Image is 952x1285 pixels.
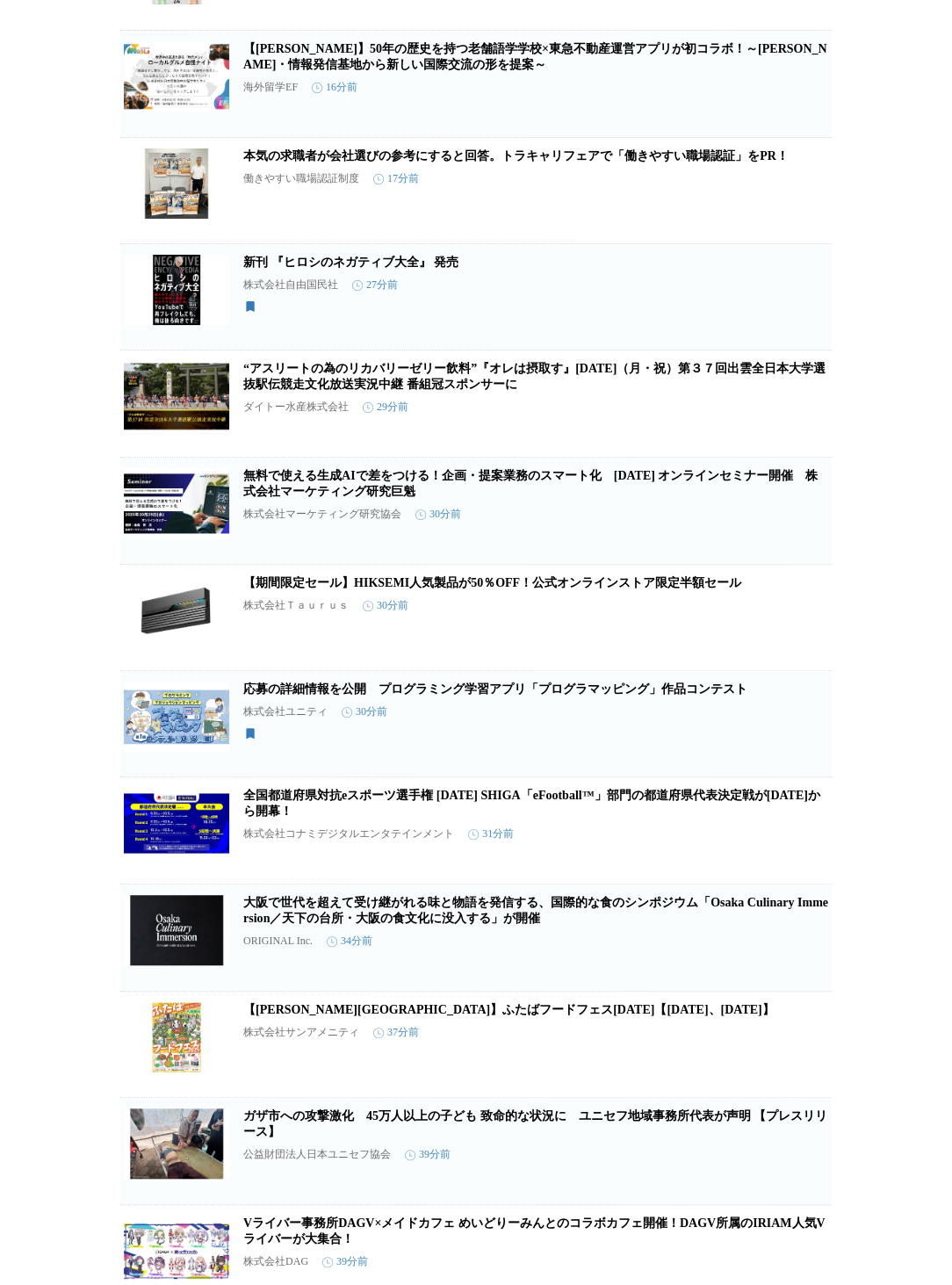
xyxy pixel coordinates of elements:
time: 39分前 [322,1254,368,1269]
time: 30分前 [342,704,387,719]
p: 株式会社DAG [243,1254,308,1269]
a: 応募の詳細情報を公開 プログラミング学習アプリ「プログラマッピング」作品コンテスト [243,682,747,696]
p: 株式会社マーケティング研究協会 [243,507,401,522]
time: 27分前 [352,278,398,292]
p: 海外留学EF [243,80,298,95]
time: 34分前 [327,934,372,949]
img: ガザ市への攻撃激化 45万人以上の子ども 致命的な状況に ユニセフ地域事務所代表が声明 【プレスリリース】 [124,1108,229,1179]
a: “アスリートの為のリカバリーゼリー飲料”『オレは摂取す』[DATE]（月・祝）第３７回出雲全日本大学選抜駅伝競走文化放送実況中継 番組冠スポンサーに [243,362,826,391]
time: 30分前 [363,598,408,613]
time: 17分前 [373,171,419,186]
time: 39分前 [405,1147,451,1162]
a: 【[PERSON_NAME][GEOGRAPHIC_DATA]】ふたばフードフェス[DATE]【[DATE]、[DATE]】 [243,1003,775,1016]
a: 大阪で世代を超えて受け継がれる味と物語を発信する、国際的な食のシンポジウム「Osaka Culinary Immersion／天下の台所・大阪の食文化に没入する」が開催 [243,896,828,925]
a: ガザ市への攻撃激化 45万人以上の子ども 致命的な状況に ユニセフ地域事務所代表が声明 【プレスリリース】 [243,1109,827,1138]
a: 新刊 『ヒロシのネガティブ大全』 発売 [243,256,458,269]
img: 応募の詳細情報を公開 プログラミング学習アプリ「プログラマッピング」作品コンテスト [124,682,229,752]
img: 全国都道府県対抗eスポーツ選手権 2025 SHIGA「eFootball™」部門の都道府県代表決定戦が9/22(月)から開幕！ [124,788,229,858]
a: 本気の求職者が会社選びの参考にすると回答。トラキャリフェアで「働きやすい職場認証」をPR！ [243,149,789,162]
p: 株式会社サンアメニティ [243,1025,359,1040]
a: 無料で使える生成AIで差をつける！企画・提案業務のスマート化 [DATE] オンラインセミナー開催 株式会社マーケティング研究巨魁 [243,469,818,498]
svg: 保存済み [243,300,257,314]
img: 本気の求職者が会社選びの参考にすると回答。トラキャリフェアで「働きやすい職場認証」をPR！ [124,148,229,219]
img: “アスリートの為のリカバリーゼリー飲料”『オレは摂取す』202５年10月1３日（月・祝）第３７回出雲全日本大学選抜駅伝競走文化放送実況中継 番組冠スポンサーに [124,361,229,431]
img: 【期間限定セール】HIKSEMI人気製品が50％OFF！公式オンラインストア限定半額セール [124,575,229,646]
p: 株式会社自由国民社 [243,278,338,292]
p: 株式会社Ｔａｕｒｕｓ [243,598,349,613]
a: 全国都道府県対抗eスポーツ選手権 [DATE] SHIGA「eFootball™」部門の都道府県代表決定戦が[DATE]から開幕！ [243,789,820,818]
p: 株式会社ユニティ [243,704,328,719]
img: 【日本初】50年の歴史を持つ老舗語学学校×東急不動産運営アプリが初コラボ！～渋谷発・情報発信基地から新しい国際交流の形を提案～ [124,41,229,112]
p: ダイトー水産株式会社 [243,400,349,415]
p: 働きやすい職場認証制度 [243,171,359,186]
time: 30分前 [415,507,461,522]
time: 37分前 [373,1025,419,1040]
a: 【[PERSON_NAME]】50年の歴史を持つ老舗語学学校×東急不動産運営アプリが初コラボ！～[PERSON_NAME]・情報発信基地から新しい国際交流の形を提案～ [243,42,826,71]
img: 【福島県】ふたばフードフェス2025【10月4日(土)、10月5日(日)】 [124,1002,229,1072]
time: 16分前 [312,80,357,95]
img: 無料で使える生成AIで差をつける！企画・提案業務のスマート化 10月29日 オンラインセミナー開催 株式会社マーケティング研究巨魁 [124,468,229,538]
svg: 保存済み [243,726,257,740]
time: 29分前 [363,400,408,415]
p: 株式会社コナミデジタルエンタテインメント [243,827,454,841]
a: Vライバー事務所DAGV×メイドカフェ めいどりーみんとのコラボカフェ開催！DAGV所属のIRIAM人気Vライバーが大集合！ [243,1216,825,1245]
p: 公益財団法人日本ユニセフ協会 [243,1147,391,1162]
a: 【期間限定セール】HIKSEMI人気製品が50％OFF！公式オンラインストア限定半額セール [243,576,741,589]
img: 新刊 『ヒロシのネガティブ大全』 発売 [124,255,229,325]
p: ORIGINAL Inc. [243,935,313,948]
img: 大阪で世代を超えて受け継がれる味と物語を発信する、国際的な食のシンポジウム「Osaka Culinary Immersion／天下の台所・大阪の食文化に没入する」が開催 [124,895,229,965]
time: 31分前 [468,827,514,841]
